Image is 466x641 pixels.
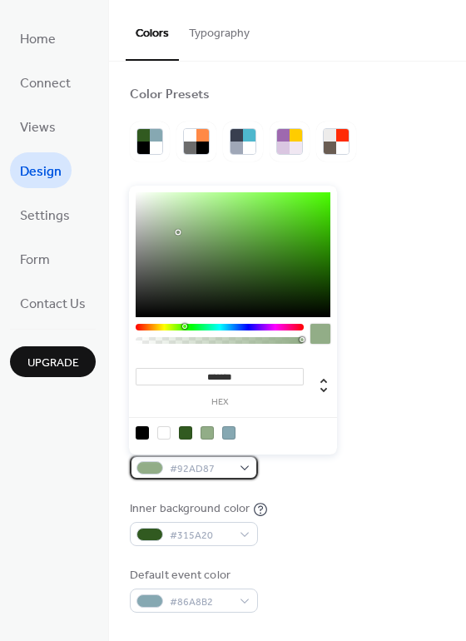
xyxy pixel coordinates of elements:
span: Views [20,115,56,141]
div: Inner background color [130,500,250,518]
span: Design [20,159,62,185]
span: #315A20 [170,527,231,544]
span: Contact Us [20,291,86,317]
span: Form [20,247,50,273]
div: Color Presets [130,87,210,104]
span: Upgrade [27,355,79,372]
a: Home [10,20,66,56]
div: rgb(49, 90, 32) [179,426,192,440]
a: Contact Us [10,285,96,320]
button: Upgrade [10,346,96,377]
span: Home [20,27,56,52]
a: Settings [10,196,80,232]
label: hex [136,398,304,407]
span: #86A8B2 [170,594,231,611]
a: Form [10,241,60,276]
a: Views [10,108,66,144]
div: rgb(255, 255, 255) [157,426,171,440]
div: rgb(146, 173, 135) [201,426,214,440]
span: #92AD87 [170,460,231,478]
a: Design [10,152,72,188]
div: rgb(134, 168, 178) [222,426,235,440]
div: rgb(0, 0, 0) [136,426,149,440]
span: Settings [20,203,70,229]
a: Connect [10,64,81,100]
span: Connect [20,71,71,97]
div: Default event color [130,567,255,584]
